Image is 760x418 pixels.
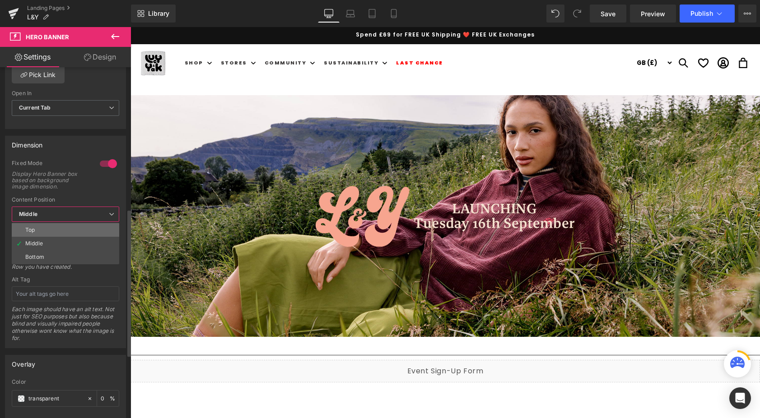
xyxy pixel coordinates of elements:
div: Alt Tag [12,276,119,283]
div: Open Intercom Messenger [729,387,751,409]
span: L&Y [27,14,39,21]
span: Save [601,9,615,18]
div: Color [12,379,119,385]
span: Publish [690,10,713,17]
a: Laptop [340,5,361,23]
div: Bottom [25,254,44,260]
a: Mobile [383,5,405,23]
button: Redo [568,5,586,23]
a: Tablet [361,5,383,23]
div: Display Hero Banner box based on background image dimension. [12,171,89,190]
div: Overlay [12,355,35,368]
a: New Library [131,5,176,23]
span: Hero Banner [26,33,69,41]
div: Each image should have an alt text. Not just for SEO purposes but also because blind and visually... [12,306,119,348]
button: Publish [680,5,735,23]
button: Undo [546,5,564,23]
div: Dimension [12,136,43,149]
a: Desktop [318,5,340,23]
a: Pick Link [12,65,65,83]
div: Open In [12,90,119,96]
div: Middle [25,240,43,247]
div: Fixed Mode [12,160,91,169]
button: More [738,5,756,23]
div: Top [25,227,35,233]
input: Color [28,394,83,404]
div: Content Position [12,197,119,203]
a: Preview [630,5,676,23]
div: % [97,390,119,406]
input: Your alt tags go here [12,286,119,301]
a: Landing Pages [27,5,131,12]
a: Design [67,47,133,67]
span: Library [148,9,169,18]
b: Current Tab [19,104,51,111]
span: Preview [641,9,665,18]
b: Middle [19,211,37,217]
